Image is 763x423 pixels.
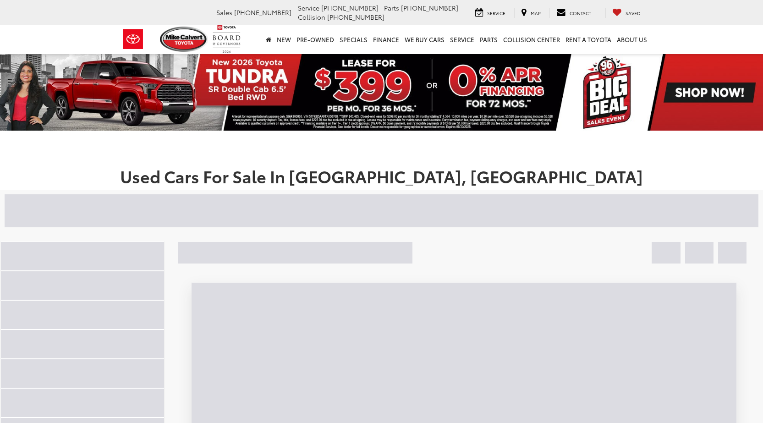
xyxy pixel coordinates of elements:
a: My Saved Vehicles [605,8,648,18]
span: [PHONE_NUMBER] [401,3,458,12]
a: Finance [370,25,402,54]
span: [PHONE_NUMBER] [327,12,384,22]
a: Specials [337,25,370,54]
a: New [274,25,294,54]
span: Parts [384,3,399,12]
span: Collision [298,12,325,22]
a: Collision Center [500,25,563,54]
span: [PHONE_NUMBER] [234,8,291,17]
a: Parts [477,25,500,54]
span: Saved [626,10,641,16]
img: Toyota [116,24,150,54]
a: Service [468,8,512,18]
span: Contact [570,10,591,16]
span: Sales [216,8,232,17]
span: [PHONE_NUMBER] [321,3,379,12]
a: Contact [549,8,598,18]
img: Mike Calvert Toyota [160,27,209,52]
a: Service [447,25,477,54]
a: About Us [614,25,650,54]
span: Service [298,3,319,12]
span: Service [487,10,505,16]
span: Map [531,10,541,16]
a: Pre-Owned [294,25,337,54]
a: Rent a Toyota [563,25,614,54]
a: Map [514,8,548,18]
a: Home [263,25,274,54]
a: WE BUY CARS [402,25,447,54]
